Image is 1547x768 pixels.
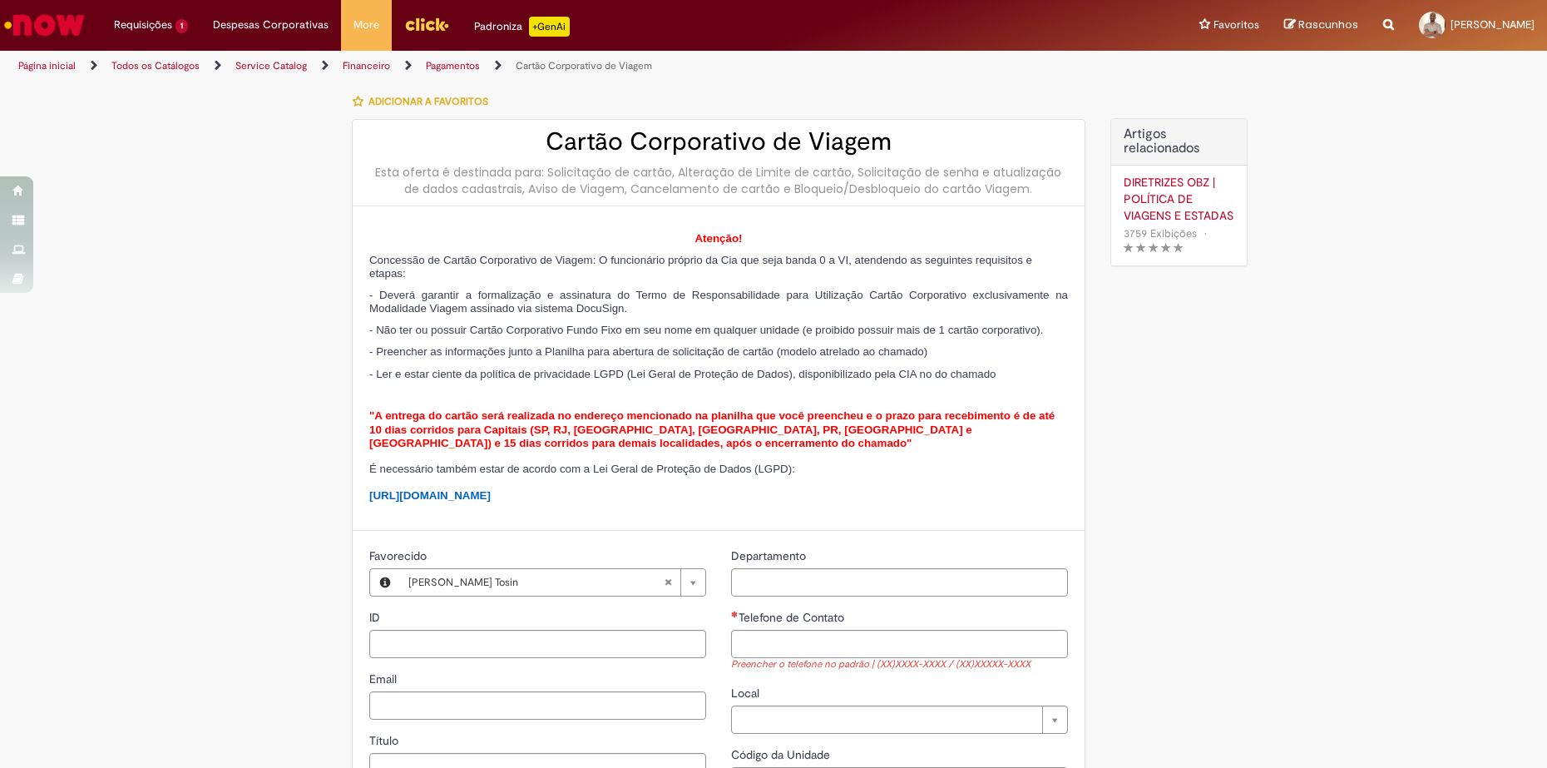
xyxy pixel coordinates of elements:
[369,630,706,658] input: ID
[369,610,383,625] span: ID
[369,489,491,502] a: [URL][DOMAIN_NAME]
[353,17,379,33] span: More
[731,747,833,762] span: Código da Unidade
[18,59,76,72] a: Página inicial
[529,17,570,37] p: +GenAi
[731,630,1068,658] input: Telefone de Contato
[12,51,1019,82] ul: Trilhas de página
[1124,174,1234,224] a: DIRETRIZES OBZ | POLÍTICA DE VIAGENS E ESTADAS
[369,733,402,748] span: Título
[426,59,480,72] a: Pagamentos
[731,611,739,617] span: Necessários
[343,59,390,72] a: Financeiro
[369,409,1055,449] span: "A entrega do cartão será realizada no endereço mencionado na planilha que você preencheu e o pra...
[369,324,1043,336] span: - Não ter ou possuir Cartão Corporativo Fundo Fixo em seu nome em qualquer unidade (e proibido po...
[352,84,497,119] button: Adicionar a Favoritos
[2,8,87,42] img: ServiceNow
[370,569,400,596] button: Favorecido, Visualizar este registro Lucas Fernandes Tosin
[369,548,430,563] span: Favorecido, Lucas Fernandes Tosin
[369,691,706,720] input: Email
[731,658,1068,672] div: Preencher o telefone no padrão | (XX)XXXX-XXXX / (XX)XXXXX-XXXX
[213,17,329,33] span: Despesas Corporativas
[1124,127,1234,156] h3: Artigos relacionados
[731,686,763,701] span: Local
[369,345,927,358] span: - Preencher as informações junto a Planilha para abertura de solicitação de cartão (modelo atrela...
[516,59,652,72] a: Cartão Corporativo de Viagem
[731,706,1068,734] a: Limpar campo Local
[739,610,848,625] span: Telefone de Contato
[1284,17,1358,33] a: Rascunhos
[1298,17,1358,32] span: Rascunhos
[400,569,705,596] a: [PERSON_NAME] TosinLimpar campo Favorecido
[369,671,400,686] span: Email
[368,95,488,108] span: Adicionar a Favoritos
[369,128,1068,156] h2: Cartão Corporativo de Viagem
[408,569,664,596] span: [PERSON_NAME] Tosin
[474,17,570,37] div: Padroniza
[655,569,680,596] abbr: Limpar campo Favorecido
[731,548,809,563] span: Departamento
[694,232,742,245] span: Atenção!
[369,164,1068,197] div: Esta oferta é destinada para: Solicitação de cartão, Alteração de Limite de cartão, Solicitação d...
[1124,226,1197,240] span: 3759 Exibições
[369,463,795,475] span: É necessário também estar de acordo com a Lei Geral de Proteção de Dados (LGPD):
[114,17,172,33] span: Requisições
[175,19,188,33] span: 1
[404,12,449,37] img: click_logo_yellow_360x200.png
[369,254,1032,280] span: Concessão de Cartão Corporativo de Viagem: O funcionário próprio da Cia que seja banda 0 a VI, at...
[111,59,200,72] a: Todos os Catálogos
[1200,222,1210,245] span: •
[369,289,1068,315] span: - Deverá garantir a formalização e assinatura do Termo de Responsabilidade para Utilização Cartão...
[731,568,1068,597] input: Departamento
[1451,17,1535,32] span: [PERSON_NAME]
[235,59,307,72] a: Service Catalog
[1213,17,1259,33] span: Favoritos
[369,368,996,380] span: - Ler e estar ciente da política de privacidade LGPD (Lei Geral de Proteção de Dados), disponibil...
